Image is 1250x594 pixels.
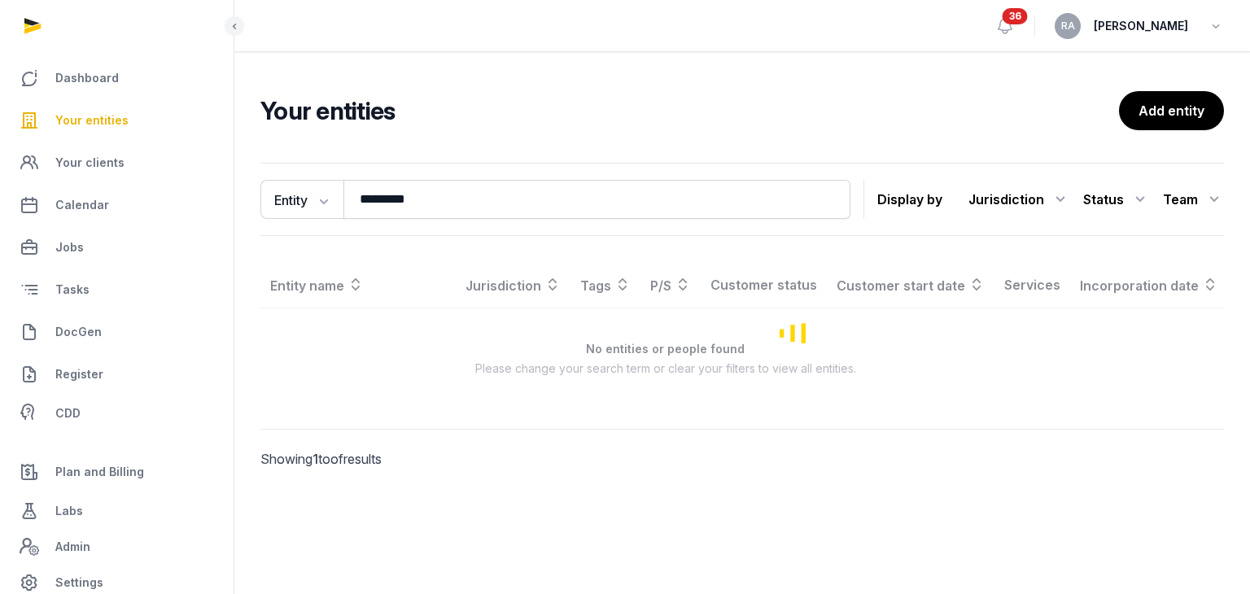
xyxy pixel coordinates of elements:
span: RA [1061,21,1075,31]
span: Admin [55,537,90,557]
span: Jobs [55,238,84,257]
p: Display by [877,186,942,212]
span: 36 [1003,8,1028,24]
div: Status [1083,186,1150,212]
span: Your clients [55,153,125,173]
span: DocGen [55,322,102,342]
a: DocGen [13,312,221,352]
span: Plan and Billing [55,462,144,482]
a: Admin [13,531,221,563]
div: Jurisdiction [968,186,1070,212]
div: Team [1163,186,1224,212]
a: Dashboard [13,59,221,98]
a: Tasks [13,270,221,309]
p: Showing to of results [260,430,482,488]
span: Settings [55,573,103,592]
span: Labs [55,501,83,521]
span: Calendar [55,195,109,215]
button: Entity [260,180,343,219]
a: Your entities [13,101,221,140]
a: Your clients [13,143,221,182]
span: Your entities [55,111,129,130]
button: RA [1055,13,1081,39]
span: CDD [55,404,81,423]
span: Tasks [55,280,90,299]
a: Calendar [13,186,221,225]
span: [PERSON_NAME] [1094,16,1188,36]
a: Register [13,355,221,394]
a: Plan and Billing [13,452,221,491]
a: Add entity [1119,91,1224,130]
span: 1 [312,451,318,467]
a: CDD [13,397,221,430]
a: Labs [13,491,221,531]
span: Dashboard [55,68,119,88]
span: Register [55,365,103,384]
a: Jobs [13,228,221,267]
h2: Your entities [260,96,1119,125]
